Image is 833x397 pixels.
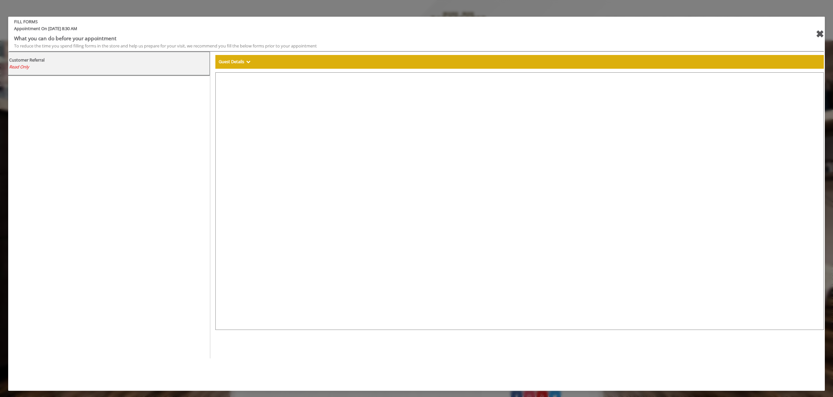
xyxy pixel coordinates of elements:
b: What you can do before your appointment [14,35,117,42]
div: Guest Details Show [215,55,824,69]
b: Customer Referral [9,57,45,63]
span: Read Only [9,64,29,70]
span: Show [246,59,250,64]
span: Appointment On [DATE] 8:30 AM [9,25,755,35]
b: FILL FORMS [9,18,755,25]
div: close forms [816,26,824,42]
div: To reduce the time you spend filling forms in the store and help us prepare for your visit, we re... [14,43,750,49]
b: Guest Details [219,59,244,64]
iframe: formsViewWeb [215,72,824,330]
